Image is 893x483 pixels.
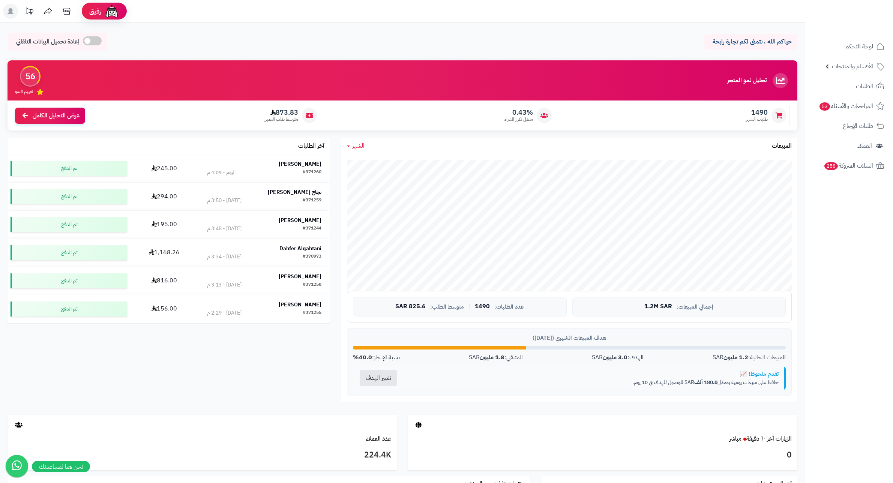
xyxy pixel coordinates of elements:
div: تم الدفع [11,273,127,288]
span: متوسط طلب العميل [264,116,298,123]
span: المراجعات والأسئلة [819,101,873,111]
div: اليوم - 4:09 م [207,169,236,176]
td: 1,168.26 [130,239,198,267]
a: المراجعات والأسئلة53 [810,97,888,115]
span: الأقسام والمنتجات [832,61,873,72]
span: 1.2M SAR [644,303,672,310]
span: 873.83 [264,108,298,117]
strong: 1.2 مليون [723,353,748,362]
span: متوسط الطلب: [430,304,464,310]
a: تحديثات المنصة [20,4,39,21]
td: 245.00 [130,154,198,182]
button: تغيير الهدف [360,370,397,386]
strong: Dahfer Alqahtani [279,244,321,252]
div: الهدف: SAR [592,353,644,362]
strong: [PERSON_NAME] [279,160,321,168]
strong: 3.0 مليون [603,353,627,362]
h3: 224.4K [13,449,391,462]
div: [DATE] - 3:50 م [207,197,242,204]
strong: 40.0% [353,353,372,362]
img: ai-face.png [104,4,119,19]
div: تم الدفع [11,245,127,260]
div: #371244 [303,225,321,232]
a: السلات المتروكة258 [810,157,888,175]
span: الشهر [352,141,365,150]
strong: [PERSON_NAME] [279,273,321,280]
h3: المبيعات [772,143,792,150]
a: الزيارات آخر ٦٠ دقيقةمباشر [729,434,792,443]
a: عدد العملاء [366,434,391,443]
td: 294.00 [130,183,198,210]
div: #371255 [303,309,321,317]
span: عرض التحليل الكامل [33,111,80,120]
span: 825.6 SAR [395,303,426,310]
a: الشهر [347,142,365,150]
div: المبيعات الحالية: SAR [713,353,786,362]
p: حافظ على مبيعات يومية بمعدل SAR للوصول للهدف في 10 يوم. [410,379,779,386]
div: [DATE] - 2:29 م [207,309,242,317]
div: #371260 [303,169,321,176]
h3: تحليل نمو المتجر [727,77,767,84]
span: العملاء [857,141,872,151]
span: السلات المتروكة [824,160,873,171]
span: | [468,304,470,309]
div: [DATE] - 3:13 م [207,281,242,289]
strong: 1.8 مليون [480,353,504,362]
div: تقدم ملحوظ! 📈 [410,370,779,378]
strong: [PERSON_NAME] [279,216,321,224]
div: #370973 [303,253,321,261]
a: الطلبات [810,77,888,95]
div: تم الدفع [11,189,127,204]
h3: 0 [414,449,792,462]
p: حياكم الله ، نتمنى لكم تجارة رابحة [709,37,792,46]
div: [DATE] - 3:34 م [207,253,242,261]
span: 53 [819,102,830,111]
span: الطلبات [856,81,873,91]
span: طلبات الشهر [746,116,768,123]
span: إجمالي المبيعات: [677,304,713,310]
a: عرض التحليل الكامل [15,108,85,124]
td: 816.00 [130,267,198,295]
h3: آخر الطلبات [298,143,324,150]
span: إعادة تحميل البيانات التلقائي [16,37,79,46]
a: طلبات الإرجاع [810,117,888,135]
span: 258 [824,162,838,170]
strong: نجاح [PERSON_NAME] [268,188,321,196]
a: العملاء [810,137,888,155]
span: 1490 [475,303,490,310]
small: مباشر [729,434,741,443]
div: نسبة الإنجاز: [353,353,400,362]
div: [DATE] - 3:48 م [207,225,242,232]
span: طلبات الإرجاع [843,121,873,131]
div: تم الدفع [11,217,127,232]
span: 1490 [746,108,768,117]
div: تم الدفع [11,301,127,316]
span: تقييم النمو [15,88,33,95]
div: #371258 [303,281,321,289]
span: عدد الطلبات: [494,304,524,310]
td: 195.00 [130,211,198,238]
td: 156.00 [130,295,198,323]
span: لوحة التحكم [845,41,873,52]
div: هدف المبيعات الشهري ([DATE]) [353,334,786,342]
span: 0.43% [504,108,533,117]
span: رفيق [89,7,101,16]
strong: [PERSON_NAME] [279,301,321,309]
div: #371259 [303,197,321,204]
img: logo-2.png [842,19,886,34]
span: معدل تكرار الشراء [504,116,533,123]
strong: 180.0 ألف [694,378,717,386]
div: المتبقي: SAR [469,353,523,362]
a: لوحة التحكم [810,37,888,55]
div: تم الدفع [11,161,127,176]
